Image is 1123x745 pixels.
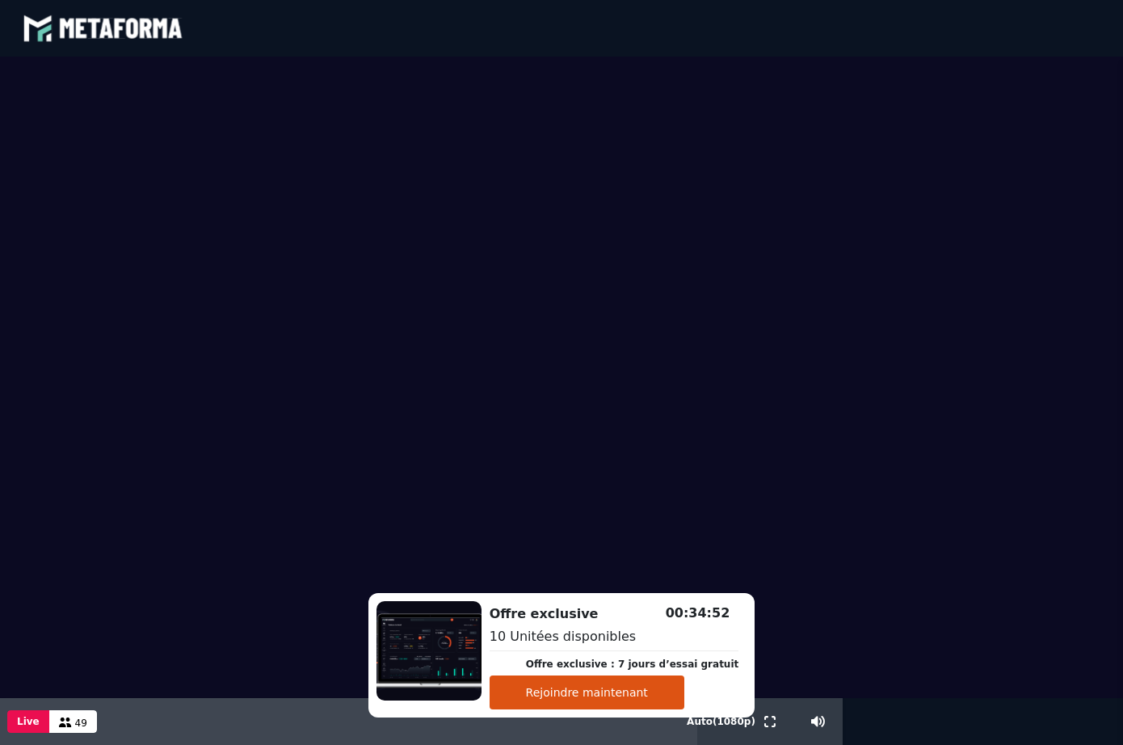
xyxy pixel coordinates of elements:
[526,657,739,671] p: Offre exclusive : 7 jours d’essai gratuit
[683,698,759,745] button: Auto(1080p)
[75,718,87,729] span: 49
[687,716,755,727] span: Auto ( 1080 p)
[7,710,49,733] button: Live
[490,604,739,624] h2: Offre exclusive
[376,601,482,701] img: 1739179564043-A1P6JPNQHWVVYF2vtlsBksFrceJM3QJX.png
[490,676,684,709] button: Rejoindre maintenant
[666,605,730,621] span: 00:34:52
[490,629,636,644] span: 10 Unitées disponibles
